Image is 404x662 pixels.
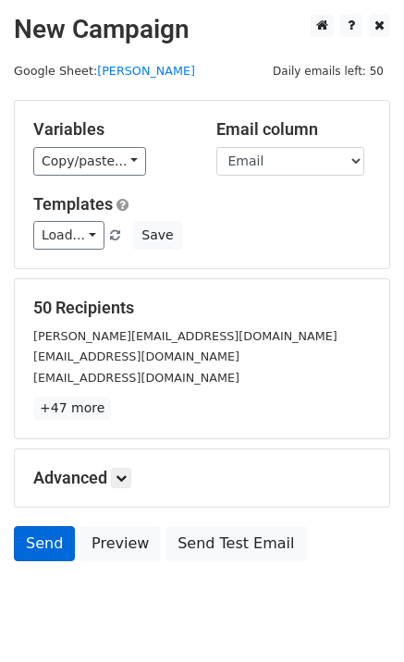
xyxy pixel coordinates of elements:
[33,147,146,176] a: Copy/paste...
[266,64,390,78] a: Daily emails left: 50
[33,349,239,363] small: [EMAIL_ADDRESS][DOMAIN_NAME]
[33,329,337,343] small: [PERSON_NAME][EMAIL_ADDRESS][DOMAIN_NAME]
[33,221,104,250] a: Load...
[33,371,239,385] small: [EMAIL_ADDRESS][DOMAIN_NAME]
[33,298,371,318] h5: 50 Recipients
[216,119,372,140] h5: Email column
[33,194,113,214] a: Templates
[97,64,195,78] a: [PERSON_NAME]
[14,14,390,45] h2: New Campaign
[165,526,306,561] a: Send Test Email
[312,573,404,662] iframe: Chat Widget
[266,61,390,81] span: Daily emails left: 50
[80,526,161,561] a: Preview
[33,119,189,140] h5: Variables
[14,64,195,78] small: Google Sheet:
[133,221,181,250] button: Save
[14,526,75,561] a: Send
[33,468,371,488] h5: Advanced
[33,397,111,420] a: +47 more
